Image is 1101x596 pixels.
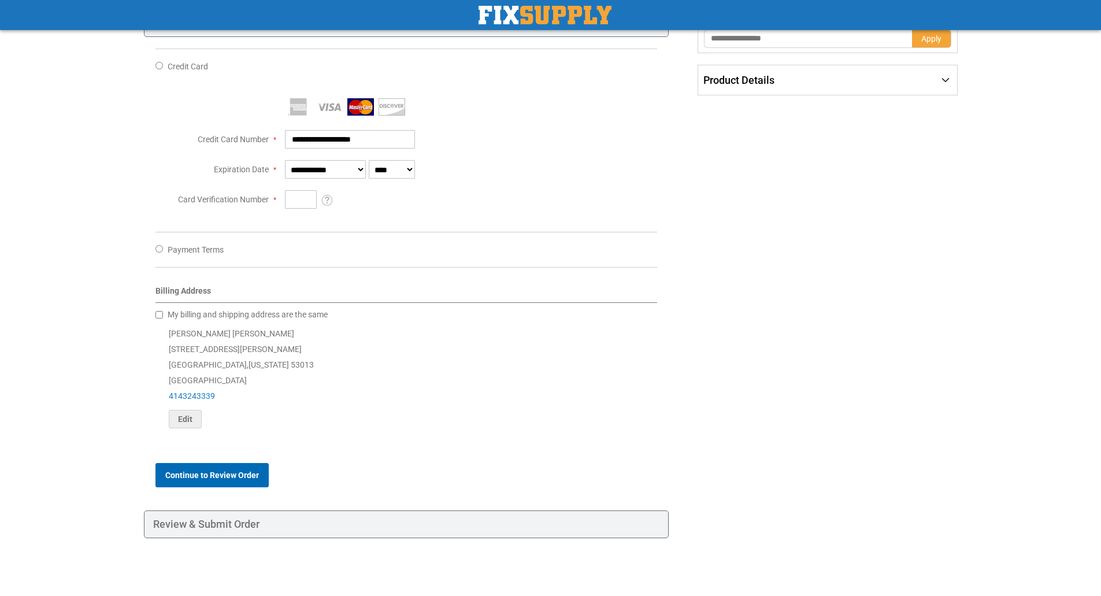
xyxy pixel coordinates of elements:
[703,74,774,86] span: Product Details
[912,29,951,48] button: Apply
[214,165,269,174] span: Expiration Date
[168,310,328,319] span: My billing and shipping address are the same
[178,195,269,204] span: Card Verification Number
[249,360,289,369] span: [US_STATE]
[144,510,669,538] div: Review & Submit Order
[921,34,941,43] span: Apply
[155,285,658,303] div: Billing Address
[198,135,269,144] span: Credit Card Number
[155,463,269,487] button: Continue to Review Order
[178,414,192,424] span: Edit
[155,326,658,428] div: [PERSON_NAME] [PERSON_NAME] [STREET_ADDRESS][PERSON_NAME] [GEOGRAPHIC_DATA] , 53013 [GEOGRAPHIC_D...
[479,6,611,24] a: store logo
[347,98,374,116] img: MasterCard
[285,98,312,116] img: American Express
[169,391,215,401] a: 4143243339
[168,245,224,254] span: Payment Terms
[169,410,202,428] button: Edit
[479,6,611,24] img: Fix Industrial Supply
[168,62,208,71] span: Credit Card
[379,98,405,116] img: Discover
[316,98,343,116] img: Visa
[165,471,259,480] span: Continue to Review Order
